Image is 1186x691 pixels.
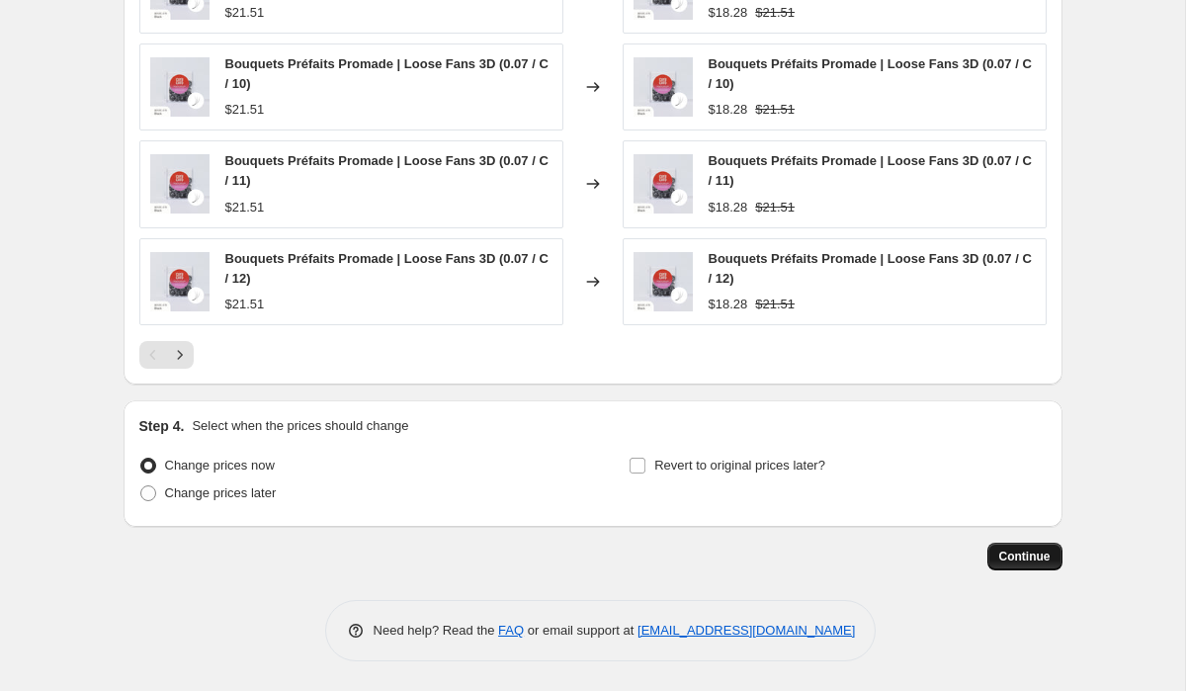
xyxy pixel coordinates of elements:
div: $21.51 [225,198,265,217]
strike: $21.51 [755,100,795,120]
h2: Step 4. [139,416,185,436]
strike: $21.51 [755,295,795,314]
span: Bouquets Préfaits Promade | Loose Fans 3D (0.07 / C / 12) [709,251,1032,286]
span: Bouquets Préfaits Promade | Loose Fans 3D (0.07 / C / 11) [225,153,549,188]
span: Bouquets Préfaits Promade | Loose Fans 3D (0.07 / C / 11) [709,153,1032,188]
img: Legend_LoosePromade-01_80x.jpg [150,252,210,311]
div: $18.28 [709,100,748,120]
span: Continue [999,549,1051,564]
button: Continue [987,543,1062,570]
div: $21.51 [225,100,265,120]
p: Select when the prices should change [192,416,408,436]
span: Need help? Read the [374,623,499,638]
span: Bouquets Préfaits Promade | Loose Fans 3D (0.07 / C / 10) [225,56,549,91]
span: Bouquets Préfaits Promade | Loose Fans 3D (0.07 / C / 10) [709,56,1032,91]
div: $21.51 [225,295,265,314]
img: Legend_LoosePromade-01_80x.jpg [634,57,693,117]
div: $18.28 [709,3,748,23]
span: Revert to original prices later? [654,458,825,473]
nav: Pagination [139,341,194,369]
strike: $21.51 [755,198,795,217]
a: [EMAIL_ADDRESS][DOMAIN_NAME] [637,623,855,638]
strike: $21.51 [755,3,795,23]
img: Legend_LoosePromade-01_80x.jpg [634,252,693,311]
span: Bouquets Préfaits Promade | Loose Fans 3D (0.07 / C / 12) [225,251,549,286]
img: Legend_LoosePromade-01_80x.jpg [634,154,693,214]
span: Change prices later [165,485,277,500]
img: Legend_LoosePromade-01_80x.jpg [150,154,210,214]
div: $18.28 [709,198,748,217]
span: or email support at [524,623,637,638]
div: $18.28 [709,295,748,314]
a: FAQ [498,623,524,638]
img: Legend_LoosePromade-01_80x.jpg [150,57,210,117]
span: Change prices now [165,458,275,473]
div: $21.51 [225,3,265,23]
button: Next [166,341,194,369]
